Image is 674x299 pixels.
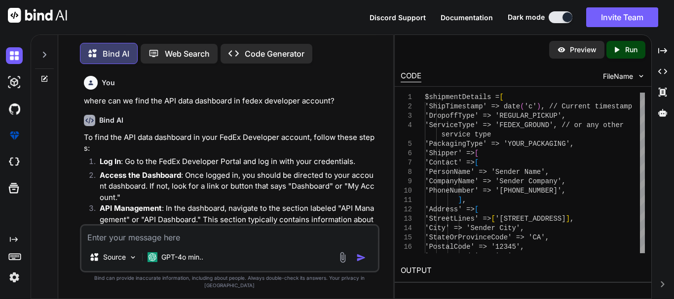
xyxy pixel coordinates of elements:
[425,243,524,251] span: 'PostalCode' => '12345',
[401,149,412,158] div: 6
[401,93,412,102] div: 1
[475,149,479,157] span: [
[570,215,574,223] span: ,
[6,269,23,286] img: settings
[425,121,615,129] span: 'ServiceType' => 'FEDEX_GROUND', // or any oth
[458,196,462,204] span: ]
[625,45,637,55] p: Run
[245,48,304,60] p: Code Generator
[102,78,115,88] h6: You
[100,170,181,180] strong: Access the Dashboard
[566,215,570,223] span: ]
[337,252,348,263] img: attachment
[401,233,412,242] div: 15
[370,13,426,22] span: Discord Support
[161,252,203,262] p: GPT-4o min..
[6,47,23,64] img: darkChat
[356,253,366,263] img: icon
[100,156,377,167] p: : Go to the FedEx Developer Portal and log in with your credentials.
[100,203,162,213] strong: API Management
[425,159,475,166] span: 'Contact' =>
[495,215,566,223] span: '[STREET_ADDRESS]
[425,187,566,195] span: 'PhoneNumber' => '[PHONE_NUMBER]',
[6,74,23,91] img: darkAi-studio
[425,177,566,185] span: 'CompanyName' => 'Sender Company',
[103,252,126,262] p: Source
[570,45,597,55] p: Preview
[603,71,633,81] span: FileName
[401,111,412,121] div: 3
[401,167,412,177] div: 8
[100,203,377,247] p: : In the dashboard, navigate to the section labeled "API Management" or "API Dashboard." This sec...
[425,112,566,120] span: 'DropoffType' => 'REGULAR_PICKUP',
[401,224,412,233] div: 14
[425,233,549,241] span: 'StateOrProvinceCode' => 'CA',
[401,70,421,82] div: CODE
[524,102,537,110] span: 'c'
[537,102,541,110] span: )
[100,157,121,166] strong: Log In
[462,196,466,204] span: ,
[165,48,210,60] p: Web Search
[520,102,524,110] span: (
[401,186,412,196] div: 10
[637,72,645,80] img: chevron down
[84,132,377,154] p: To find the API data dashboard in your FedEx Developer account, follow these steps:
[401,205,412,214] div: 12
[425,168,549,176] span: 'PersonName' => 'Sender Name',
[557,45,566,54] img: preview
[401,242,412,252] div: 16
[401,252,412,261] div: 17
[508,12,545,22] span: Dark mode
[6,100,23,117] img: githubDark
[586,7,658,27] button: Invite Team
[401,139,412,149] div: 5
[491,215,495,223] span: [
[401,196,412,205] div: 11
[425,149,475,157] span: 'Shipper' =>
[401,214,412,224] div: 13
[80,274,379,289] p: Bind can provide inaccurate information, including about people. Always double-check its answers....
[395,259,651,282] h2: OUTPUT
[8,8,67,23] img: Bind AI
[442,131,491,138] span: service type
[475,205,479,213] span: [
[441,12,493,23] button: Documentation
[6,154,23,170] img: cloudideIcon
[129,253,137,262] img: Pick Models
[541,102,632,110] span: , // Current timestamp
[475,159,479,166] span: [
[103,48,129,60] p: Bind AI
[100,170,377,203] p: : Once logged in, you should be directed to your account dashboard. If not, look for a link or bu...
[401,121,412,130] div: 4
[425,205,475,213] span: 'Address' =>
[6,127,23,144] img: premium
[401,158,412,167] div: 7
[84,96,377,107] p: where can we find the API data dashboard in fedex developer account?
[425,215,491,223] span: 'StreetLines' =>
[370,12,426,23] button: Discord Support
[499,93,503,101] span: [
[401,102,412,111] div: 2
[425,224,524,232] span: 'City' => 'Sender City',
[425,140,574,148] span: 'PackagingType' => 'YOUR_PACKAGING',
[425,102,520,110] span: 'ShipTimestamp' => date
[148,252,157,262] img: GPT-4o mini
[425,252,516,260] span: 'CountryCode' => 'US',
[425,93,499,101] span: $shipmentDetails =
[99,115,123,125] h6: Bind AI
[401,177,412,186] div: 9
[615,121,624,129] span: er
[441,13,493,22] span: Documentation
